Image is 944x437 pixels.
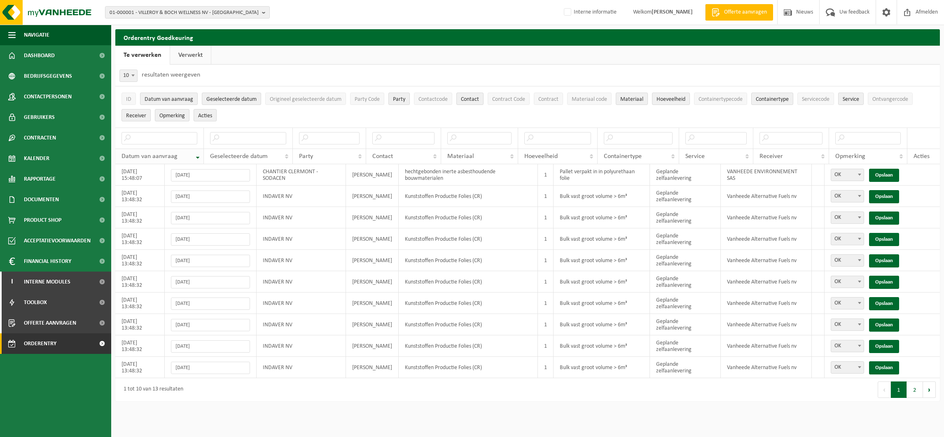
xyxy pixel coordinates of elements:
span: Dashboard [24,45,55,66]
span: Materiaal code [572,96,607,102]
td: INDAVER NV [257,186,346,207]
span: Hoeveelheid [524,153,558,160]
span: OK [831,169,864,181]
span: Ontvangercode [872,96,908,102]
td: INDAVER NV [257,335,346,357]
span: OK [831,298,864,309]
td: Vanheede Alternative Fuels nv [721,250,812,271]
span: Service [843,96,859,102]
span: Receiver [126,113,146,119]
a: Opslaan [869,169,899,182]
button: ContractContract: Activate to sort [534,93,563,105]
span: Contactcode [418,96,448,102]
button: MateriaalMateriaal: Activate to sort [616,93,648,105]
td: 1 [538,271,554,293]
span: Service [685,153,705,160]
span: 10 [119,70,138,82]
td: Kunststoffen Productie Folies (CR) [399,207,538,228]
span: 01-000001 - VILLEROY & BOCH WELLNESS NV - [GEOGRAPHIC_DATA] [110,7,259,19]
span: Toolbox [24,292,47,313]
button: OpmerkingOpmerking: Activate to sort [155,109,189,121]
td: INDAVER NV [257,293,346,314]
a: Te verwerken [115,46,170,65]
button: 01-000001 - VILLEROY & BOCH WELLNESS NV - [GEOGRAPHIC_DATA] [105,6,270,19]
td: Kunststoffen Productie Folies (CR) [399,228,538,250]
td: [DATE] 13:48:32 [115,293,165,314]
span: Financial History [24,251,71,272]
td: Geplande zelfaanlevering [650,250,721,271]
a: Opslaan [869,297,899,310]
td: [PERSON_NAME] [346,293,399,314]
td: Bulk vast groot volume > 6m³ [554,250,650,271]
button: Previous [878,381,891,398]
a: Verwerkt [170,46,211,65]
td: Geplande zelfaanlevering [650,207,721,228]
span: Bedrijfsgegevens [24,66,72,86]
td: [DATE] 13:48:32 [115,186,165,207]
button: ContainertypecodeContainertypecode: Activate to sort [694,93,747,105]
span: Contract [538,96,558,102]
span: Acties [198,113,212,119]
td: [PERSON_NAME] [346,207,399,228]
td: Bulk vast groot volume > 6m³ [554,228,650,250]
td: [PERSON_NAME] [346,228,399,250]
td: Kunststoffen Productie Folies (CR) [399,250,538,271]
td: Vanheede Alternative Fuels nv [721,293,812,314]
span: OK [831,233,864,245]
span: Acceptatievoorwaarden [24,230,91,251]
button: Next [923,381,936,398]
a: Opslaan [869,361,899,374]
td: Vanheede Alternative Fuels nv [721,314,812,335]
td: [DATE] 13:48:32 [115,335,165,357]
button: Geselecteerde datumGeselecteerde datum: Activate to sort [202,93,261,105]
span: OK [831,233,864,245]
td: Vanheede Alternative Fuels nv [721,207,812,228]
span: OK [831,318,864,331]
span: Opmerking [159,113,185,119]
button: Origineel geselecteerde datumOrigineel geselecteerde datum: Activate to sort [265,93,346,105]
td: Pallet verpakt in in polyurethaan folie [554,164,650,186]
span: OK [831,297,864,309]
a: Opslaan [869,318,899,332]
td: [PERSON_NAME] [346,271,399,293]
span: OK [831,190,864,202]
span: Geselecteerde datum [210,153,268,160]
button: Party CodeParty Code: Activate to sort [350,93,384,105]
button: Acties [194,109,217,121]
span: Geselecteerde datum [206,96,257,102]
span: Party [393,96,405,102]
td: [DATE] 13:48:32 [115,207,165,228]
span: OK [831,276,864,288]
span: OK [831,362,864,373]
button: ContainertypeContainertype: Activate to sort [751,93,793,105]
td: Kunststoffen Productie Folies (CR) [399,314,538,335]
a: Opslaan [869,233,899,246]
a: Offerte aanvragen [705,4,773,21]
td: [PERSON_NAME] [346,250,399,271]
button: OntvangercodeOntvangercode: Activate to sort [868,93,913,105]
td: Geplande zelfaanlevering [650,314,721,335]
button: ReceiverReceiver: Activate to sort [122,109,151,121]
span: Party Code [355,96,380,102]
span: Materiaal [447,153,474,160]
td: 1 [538,293,554,314]
td: Bulk vast groot volume > 6m³ [554,293,650,314]
span: Offerte aanvragen [24,313,76,333]
span: Containertype [756,96,789,102]
span: OK [831,255,864,266]
span: Opmerking [835,153,865,160]
td: Vanheede Alternative Fuels nv [721,357,812,378]
span: Contract Code [492,96,525,102]
span: Party [299,153,313,160]
span: OK [831,212,864,224]
span: Offerte aanvragen [722,8,769,16]
button: IDID: Activate to sort [122,93,136,105]
label: Interne informatie [562,6,617,19]
td: [PERSON_NAME] [346,335,399,357]
td: 1 [538,314,554,335]
span: Documenten [24,189,59,210]
td: Kunststoffen Productie Folies (CR) [399,293,538,314]
button: 2 [907,381,923,398]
